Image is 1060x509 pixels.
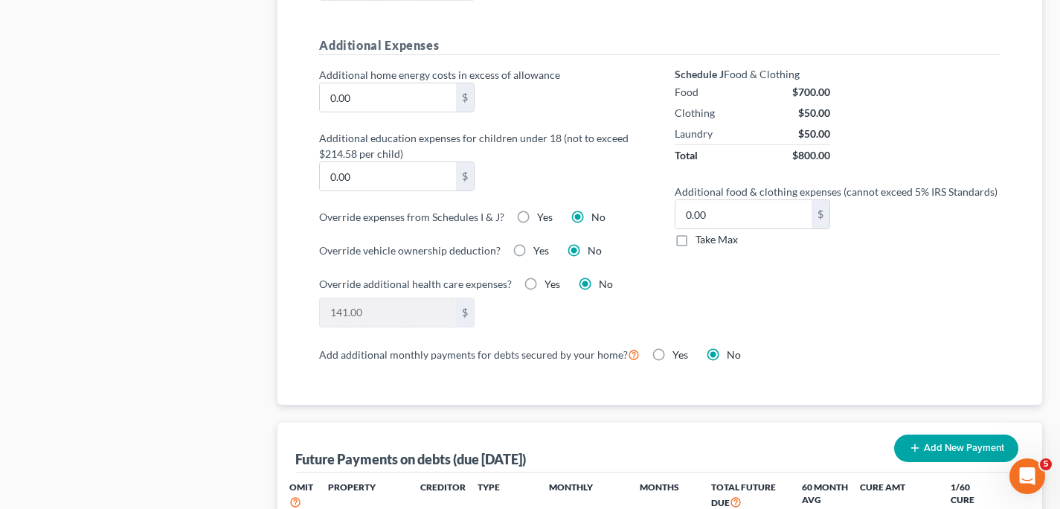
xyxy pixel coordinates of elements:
[319,276,512,292] label: Override additional health care expenses?
[312,67,652,83] label: Additional home energy costs in excess of allowance
[599,278,613,290] span: No
[319,209,504,225] label: Override expenses from Schedules I & J?
[672,348,688,361] span: Yes
[727,348,741,361] span: No
[696,233,738,246] span: Take Max
[588,244,602,257] span: No
[295,450,526,468] div: Future Payments on debts (due [DATE])
[319,243,501,258] label: Override vehicle ownership deduction?
[667,184,1008,199] label: Additional food & clothing expenses (cannot exceed 5% IRS Standards)
[533,244,549,257] span: Yes
[675,127,713,141] div: Laundry
[312,130,652,161] label: Additional education expenses for children under 18 (not to exceed $214.58 per child)
[537,211,553,223] span: Yes
[319,36,1000,55] h5: Additional Expenses
[591,211,606,223] span: No
[894,435,1018,462] button: Add New Payment
[320,162,456,191] input: 0.00
[545,278,560,290] span: Yes
[319,345,640,363] label: Add additional monthly payments for debts secured by your home?
[1009,458,1045,494] iframe: Intercom live chat
[798,127,830,141] div: $50.00
[812,200,829,228] div: $
[675,68,724,80] strong: Schedule J
[456,83,474,112] div: $
[320,83,456,112] input: 0.00
[792,148,830,163] div: $800.00
[798,106,830,121] div: $50.00
[675,106,715,121] div: Clothing
[456,298,474,327] div: $
[675,67,830,82] div: Food & Clothing
[675,200,812,228] input: 0.00
[320,298,456,327] input: 0.00
[792,85,830,100] div: $700.00
[1040,458,1052,470] span: 5
[675,85,698,100] div: Food
[675,148,698,163] div: Total
[456,162,474,191] div: $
